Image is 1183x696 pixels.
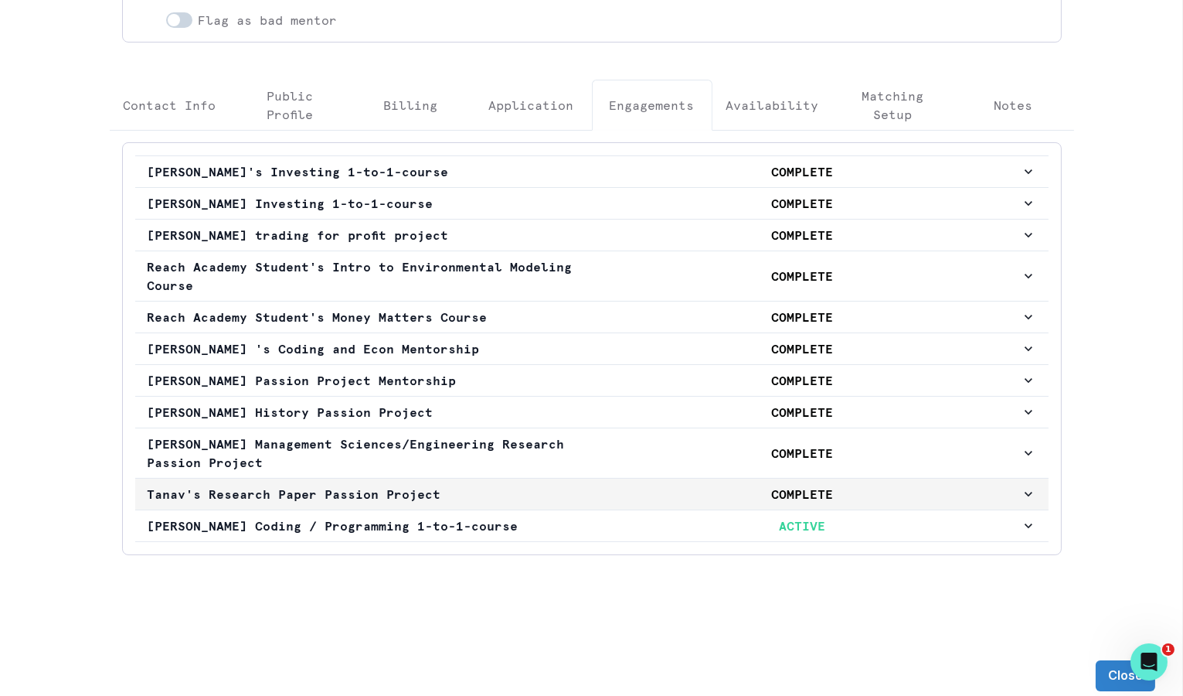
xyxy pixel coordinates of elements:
iframe: Intercom live chat [1130,643,1168,681]
button: [PERSON_NAME] 's Coding and Econ MentorshipCOMPLETE [135,333,1049,364]
button: [PERSON_NAME]'s Investing 1-to-1-courseCOMPLETE [135,156,1049,187]
p: COMPLETE [584,308,1021,326]
p: Reach Academy Student's Money Matters Course [148,308,584,326]
p: Application [489,96,574,114]
button: [PERSON_NAME] Passion Project MentorshipCOMPLETE [135,365,1049,396]
button: [PERSON_NAME] trading for profit projectCOMPLETE [135,220,1049,251]
p: [PERSON_NAME] History Passion Project [148,403,584,421]
button: Reach Academy Student's Intro to Environmental Modeling CourseCOMPLETE [135,251,1049,301]
p: [PERSON_NAME] 's Coding and Econ Mentorship [148,339,584,358]
p: Reach Academy Student's Intro to Environmental Modeling Course [148,258,584,295]
p: Billing [384,96,438,114]
p: Flag as bad mentor [199,11,338,29]
p: COMPLETE [584,444,1021,462]
p: COMPLETE [584,485,1021,503]
span: 1 [1162,643,1175,656]
button: Tanav's Research Paper Passion ProjectCOMPLETE [135,479,1049,510]
p: Matching Setup [846,87,940,124]
p: COMPLETE [584,226,1021,244]
p: COMPLETE [584,162,1021,181]
p: [PERSON_NAME] Management Sciences/Engineering Research Passion Project [148,435,584,472]
p: Engagements [610,96,695,114]
button: [PERSON_NAME] Investing 1-to-1-courseCOMPLETE [135,188,1049,219]
p: Contact Info [124,96,216,114]
p: COMPLETE [584,339,1021,358]
p: [PERSON_NAME] trading for profit project [148,226,584,244]
p: Public Profile [243,87,338,124]
button: [PERSON_NAME] Management Sciences/Engineering Research Passion ProjectCOMPLETE [135,428,1049,478]
button: Close [1096,660,1155,691]
p: [PERSON_NAME] Coding / Programming 1-to-1-course [148,517,584,535]
p: COMPLETE [584,267,1021,285]
p: COMPLETE [584,403,1021,421]
p: ACTIVE [584,517,1021,535]
p: [PERSON_NAME] Investing 1-to-1-course [148,194,584,213]
button: [PERSON_NAME] History Passion ProjectCOMPLETE [135,397,1049,428]
button: Reach Academy Student's Money Matters CourseCOMPLETE [135,302,1049,333]
p: [PERSON_NAME]'s Investing 1-to-1-course [148,162,584,181]
p: COMPLETE [584,194,1021,213]
p: [PERSON_NAME] Passion Project Mentorship [148,371,584,390]
button: [PERSON_NAME] Coding / Programming 1-to-1-courseACTIVE [135,510,1049,541]
p: Availability [726,96,819,114]
p: COMPLETE [584,371,1021,390]
p: Tanav's Research Paper Passion Project [148,485,584,503]
p: Notes [994,96,1033,114]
